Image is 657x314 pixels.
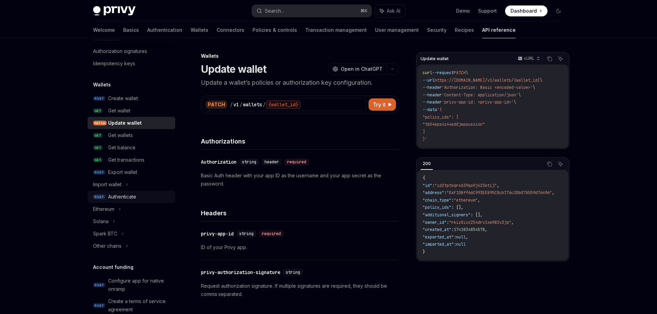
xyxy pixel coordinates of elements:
[93,22,115,38] a: Welcome
[108,193,136,201] div: Authenticate
[369,98,396,111] button: Try it
[93,59,135,68] div: Idempotency keys
[93,283,105,288] span: POST
[423,70,432,76] span: curl
[423,212,471,218] span: "additional_signers"
[421,56,449,62] span: Update wallet
[93,133,103,138] span: GET
[454,227,485,232] span: 1741834854578
[540,78,542,83] span: \
[423,183,432,188] span: "id"
[201,53,398,59] div: Wallets
[147,22,182,38] a: Authentication
[423,190,444,195] span: "address"
[505,5,547,16] a: Dashboard
[373,100,386,109] span: Try it
[432,183,435,188] span: :
[454,197,478,203] span: "ethereum"
[93,81,111,89] h5: Wallets
[423,78,435,83] span: --url
[423,197,451,203] span: "chain_type"
[201,137,398,146] h4: Authorizations
[191,22,208,38] a: Wallets
[88,166,175,178] a: POSTExport wallet
[88,141,175,154] a: GETGet balance
[556,54,565,63] button: Ask AI
[485,227,487,232] span: ,
[456,234,466,240] span: null
[456,242,466,247] span: null
[423,129,425,135] span: ]
[93,47,147,55] div: Authorization signatures
[88,154,175,166] a: GETGet transactions
[108,119,142,127] div: Update wallet
[265,159,279,165] span: header
[553,5,564,16] button: Toggle dark mode
[93,303,105,308] span: POST
[88,129,175,141] a: GETGet wallets
[259,230,284,237] div: required
[217,22,244,38] a: Connectors
[423,136,427,142] span: }'
[201,78,398,87] p: Update a wallet’s policies or authorization key configuration.
[201,230,234,237] div: privy-app-id
[533,85,535,90] span: \
[423,92,442,98] span: --header
[447,190,552,195] span: "0xF1DBff66C993EE895C8cb176c30b07A559d76496"
[108,156,144,164] div: Get transactions
[375,5,405,17] button: Ask AI
[253,22,297,38] a: Policies & controls
[201,243,398,251] p: ID of your Privy app.
[93,217,108,226] div: Solana
[552,190,554,195] span: ,
[435,78,540,83] span: https://[DOMAIN_NAME]/v1/wallets/{wallet_id}
[451,227,454,232] span: :
[524,56,534,61] p: cURL
[482,22,516,38] a: API reference
[423,205,451,210] span: "policy_ids"
[88,105,175,117] a: GETGet wallet
[108,297,171,314] div: Create a terms of service agreement
[88,191,175,203] a: POSTAuthenticate
[545,160,554,168] button: Copy the contents from the code block
[206,100,227,109] div: PATCH
[442,85,533,90] span: 'Authorization: Basic <encoded-value>'
[93,96,105,101] span: POST
[242,159,256,165] span: string
[444,190,447,195] span: :
[423,107,437,112] span: --data
[108,131,133,139] div: Get wallets
[88,57,175,70] a: Idempotency keys
[108,94,138,103] div: Create wallet
[201,172,398,188] p: Basic Auth header with your app ID as the username and your app secret as the password.
[514,53,543,65] button: cURL
[478,197,480,203] span: ,
[518,92,521,98] span: \
[201,63,266,75] h1: Update wallet
[423,227,451,232] span: "created_at"
[201,208,398,218] h4: Headers
[108,168,137,176] div: Export wallet
[423,85,442,90] span: --header
[387,8,400,14] span: Ask AI
[455,22,474,38] a: Recipes
[375,22,419,38] a: User management
[478,8,497,14] a: Support
[427,22,447,38] a: Security
[545,54,554,63] button: Copy the contents from the code block
[286,270,300,275] span: string
[423,122,485,127] span: "tb54eps4z44ed0jepousxi4n"
[93,108,103,113] span: GET
[423,249,425,255] span: }
[437,107,442,112] span: '{
[466,234,468,240] span: ,
[435,183,497,188] span: "id2tptkqrxd39qo9j423etij"
[360,8,368,14] span: ⌘ K
[328,63,387,75] button: Open in ChatGPT
[423,175,425,181] span: {
[266,100,300,109] div: {wallet_id}
[514,99,516,105] span: \
[263,101,266,108] div: /
[447,220,449,225] span: :
[423,234,454,240] span: "exported_at"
